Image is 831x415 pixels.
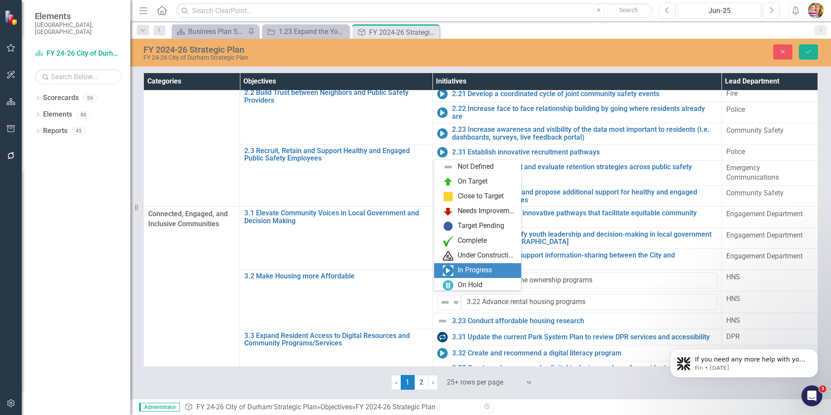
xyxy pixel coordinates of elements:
[452,105,717,120] a: 2.22 Increase face to face relationship building by going where residents already are
[139,403,180,412] span: Administrator
[437,89,448,99] img: In Progress
[607,4,651,17] button: Search
[452,163,717,178] a: 2.32 Study, Implement and evaluate retention strategies across public safety agencies
[726,295,740,303] span: HNS
[726,231,803,239] span: Engagement Department
[437,348,448,358] img: In Progress
[401,375,415,390] span: 1
[244,272,428,280] a: 3.2 Make Housing more Affordable
[452,251,717,267] a: 3.13 Develop tools to support information-sharing between the City and communities
[244,89,428,104] a: 2.2 Build Trust between Neighbors and Public Safety Providers
[443,221,453,231] img: Target Pending
[726,210,803,218] span: Engagement Department
[356,403,435,411] div: FY 2024-26 Strategic Plan
[726,273,740,281] span: HNS
[244,209,428,224] a: 3.1 Elevate Community Voices in Local Government and Decision Making
[452,349,717,357] a: 3.32 Create and recommend a digital literacy program
[443,162,453,172] img: Not Defined
[437,147,448,157] img: In Progress
[188,26,246,37] div: Business Plan Status Update
[657,331,831,392] iframe: Intercom notifications message
[437,107,448,118] img: In Progress
[320,403,352,411] a: Objectives
[443,236,453,246] img: Complete
[443,206,453,217] img: Needs Improvement
[279,26,347,37] div: 1.23 Expand the Youth Works Program to better align youth talent pipeline to business needs
[452,333,717,341] a: 3.31 Update the current Park System Plan to review DPR services and accessibility
[461,272,717,288] input: Name
[726,105,745,114] span: Police
[458,162,494,172] div: Not Defined
[801,385,822,406] iframe: Intercom live chat
[819,385,826,392] span: 3
[437,332,448,342] img: Complete/Ongoing
[458,251,516,261] div: Under Construction
[443,177,453,187] img: On Target
[452,188,717,204] a: 2.33 Evaluate, assess and propose additional support for healthy and engaged public safety employees
[437,366,448,377] img: In Progress
[726,189,784,197] span: Community Safety
[458,280,482,290] div: On Hold
[196,403,317,411] a: FY 24-26 City of Durham Strategic Plan
[176,3,653,18] input: Search ClearPoint...
[4,9,20,25] img: ClearPoint Strategy
[726,164,779,182] span: Emergency Communications
[458,191,504,201] div: Close to Target
[443,191,453,202] img: Close to Target
[458,221,504,231] div: Target Pending
[619,7,638,13] span: Search
[726,316,740,325] span: HNS
[143,45,522,54] div: FY 2024-26 Strategic Plan
[184,402,474,412] div: » »
[35,49,122,59] a: FY 24-26 City of Durham Strategic Plan
[726,147,745,156] span: Police
[458,177,488,187] div: On Target
[437,128,448,139] img: In Progress
[808,3,824,18] img: Shari Metcalfe
[452,364,717,379] a: 3.33 Create and recommend a digital inclusion roadmap for residents and provide equitable access ...
[244,332,428,347] a: 3.3 Expand Resident Access to Digital Resources and Community Programs/Services
[76,111,90,118] div: 86
[452,231,717,246] a: 3.12 Create and amplify youth leadership and decision-making in local government and throughout [...
[148,209,235,229] span: Connected, Engaged, and Inclusive Communities
[72,127,86,135] div: 45
[461,294,717,310] input: Name
[452,317,717,325] a: 3.23 Conduct affordable housing research
[415,375,429,390] a: 2
[395,378,397,386] span: ‹
[43,93,79,103] a: Scorecards
[43,110,72,120] a: Elements
[83,94,97,102] div: 59
[35,21,122,36] small: [GEOGRAPHIC_DATA], [GEOGRAPHIC_DATA]
[458,265,492,275] div: In Progress
[440,297,450,308] img: Not Defined
[458,236,487,246] div: Complete
[443,280,453,291] img: On Hold
[458,206,516,216] div: Needs Improvement
[43,126,67,136] a: Reports
[264,26,347,37] a: 1.23 Expand the Youth Works Program to better align youth talent pipeline to business needs
[432,378,434,386] span: ›
[369,27,437,38] div: FY 2024-26 Strategic Plan
[143,54,522,61] div: FY 24-26 City of Durham Strategic Plan
[452,209,717,224] a: 3.11 Assess and build innovative pathways that facilitate equitable community engagement
[452,90,717,98] a: 2.21 Develop a coordinated cycle of joint community safety events
[452,148,717,156] a: 2.31 Establish innovative recruitment pathways
[174,26,246,37] a: Business Plan Status Update
[726,126,784,134] span: Community Safety
[452,126,717,141] a: 2.23 Increase awareness and visibility of the data most important to residents (i.e. dashboards, ...
[437,316,448,326] img: Not Defined
[726,252,803,260] span: Engagement Department
[443,265,453,276] img: In Progress
[35,11,122,21] span: Elements
[726,89,738,97] span: Fire
[443,251,453,261] img: Under Construction
[35,69,122,84] input: Search Below...
[678,3,761,18] button: Jun-25
[244,147,428,162] a: 2.3 Recruit, Retain and Support Healthy and Engaged Public Safety Employees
